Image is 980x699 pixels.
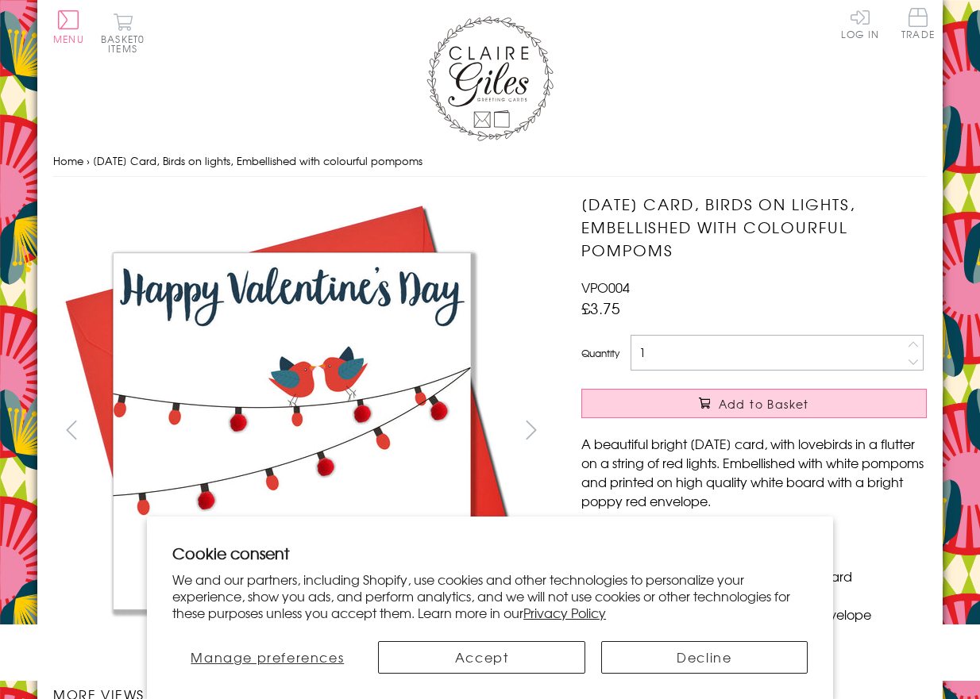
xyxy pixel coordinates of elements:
button: Accept [378,641,585,674]
span: Manage preferences [191,647,344,666]
span: VPO004 [581,278,630,297]
a: Privacy Policy [523,603,606,622]
h1: [DATE] Card, Birds on lights, Embellished with colourful pompoms [581,193,927,261]
nav: breadcrumbs [53,145,927,178]
a: Log In [841,8,879,39]
button: Decline [601,641,808,674]
button: next [514,412,550,447]
p: We and our partners, including Shopify, use cookies and other technologies to personalize your ex... [172,571,808,620]
p: A beautiful bright [DATE] card, with lovebirds in a flutter on a string of red lights. Embellishe... [581,434,927,510]
img: Claire Giles Greetings Cards [426,16,554,141]
span: › [87,153,90,168]
span: Trade [901,8,935,39]
span: Add to Basket [719,396,809,412]
span: 0 items [108,32,145,56]
img: Valentine's Day Card, Birds on lights, Embellished with colourful pompoms [53,193,530,669]
label: Quantity [581,346,619,360]
a: Home [53,153,83,168]
h2: Cookie consent [172,542,808,564]
a: Trade [901,8,935,42]
button: prev [53,412,89,447]
button: Add to Basket [581,389,927,418]
button: Menu [53,10,84,44]
span: [DATE] Card, Birds on lights, Embellished with colourful pompoms [93,153,422,168]
span: Menu [53,32,84,46]
button: Basket0 items [101,13,145,53]
button: Manage preferences [172,641,362,674]
span: £3.75 [581,297,620,319]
